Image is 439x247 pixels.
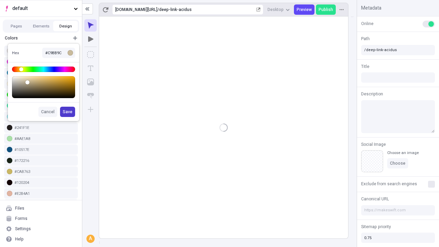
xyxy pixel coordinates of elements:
span: Publish [319,7,333,12]
button: Elements [29,21,54,31]
button: #E524DF [4,57,78,67]
div: Help [15,236,24,242]
div: [URL][DOMAIN_NAME] [115,7,157,12]
div: Colors [4,35,68,42]
button: Publish [316,4,336,15]
div: #120204 [14,180,75,185]
span: Title [361,63,369,70]
div: Hex [12,50,34,56]
span: Description [361,91,383,97]
div: #AAE1A8 [14,136,75,141]
button: Text [84,62,97,74]
div: #10517E [14,147,75,152]
div: #241F1E [14,125,75,130]
button: #02ED02 [4,90,78,100]
div: Settings [15,226,31,232]
button: #E0DCDC [4,46,78,56]
div: Forms [15,216,27,221]
button: Pages [4,21,29,31]
div: deep-link-acidus [159,7,255,12]
button: #AAE1A8 [4,133,78,144]
button: #1882B4 [4,68,78,78]
span: Sitemap priority [361,224,391,230]
button: Button [84,90,97,102]
button: #98E4EC [4,111,78,122]
span: Cancel [41,109,55,115]
span: Choose [390,161,405,166]
span: Path [361,36,370,42]
button: #120204 [4,177,78,188]
div: #172216 [14,158,75,163]
div: #CAB763 [14,169,75,174]
button: Preview [294,4,315,15]
span: Save [63,109,72,115]
div: Files [15,205,24,211]
button: Choose [387,158,408,168]
span: Online [361,21,373,27]
button: #CAB763 [4,166,78,177]
button: #2FEE9F [4,101,78,111]
span: Social Image [361,141,386,148]
div: #E2B4A1 [14,191,75,196]
input: https://makeswift.com [361,205,435,215]
button: #77F97D [4,199,78,210]
button: Cancel [38,107,57,117]
span: Desktop [268,7,284,12]
button: Image [84,76,97,88]
button: Design [54,21,78,31]
button: Box [84,48,97,61]
button: #E2B4A1 [4,188,78,199]
div: Choose an image [387,150,419,155]
button: #FDF6E3 [4,79,78,89]
span: Preview [297,7,312,12]
button: Save [60,107,75,117]
button: #241F1E [4,122,78,133]
span: Exclude from search engines [361,181,417,187]
span: Canonical URL [361,196,389,202]
span: default [12,5,71,12]
div: / [157,7,159,12]
div: A [87,235,94,242]
button: #172216 [4,155,78,166]
button: Desktop [265,4,293,15]
button: #10517E [4,144,78,155]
